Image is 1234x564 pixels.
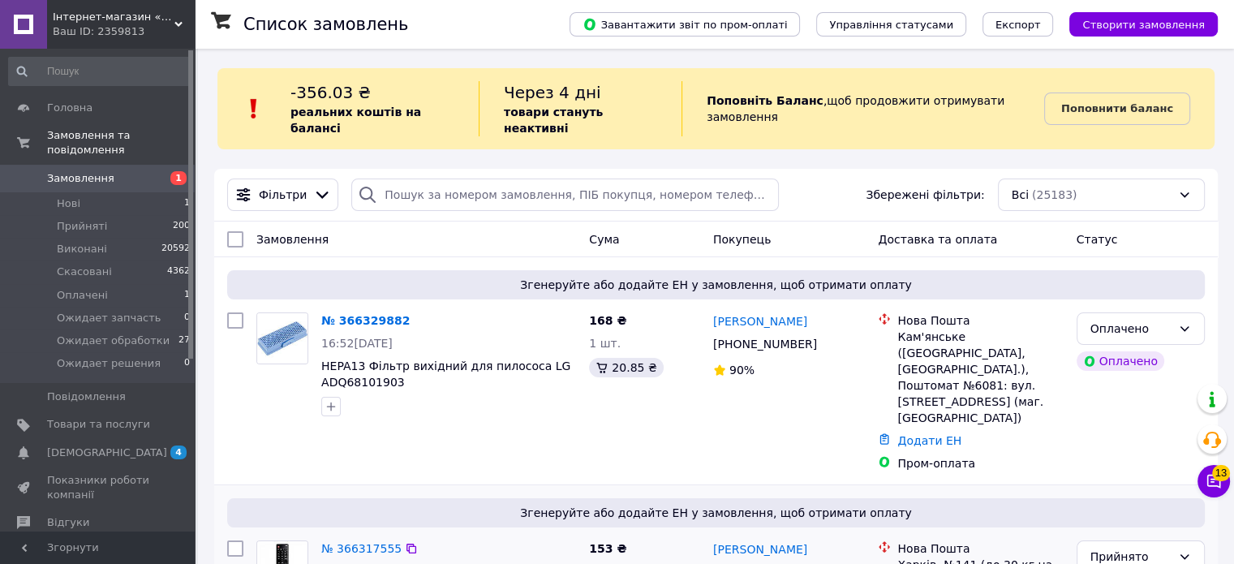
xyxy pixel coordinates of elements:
[234,505,1198,521] span: Згенеруйте або додайте ЕН у замовлення, щоб отримати оплату
[1053,17,1218,30] a: Створити замовлення
[57,356,161,371] span: Ожидает решения
[878,233,997,246] span: Доставка та оплата
[589,314,626,327] span: 168 ₴
[589,542,626,555] span: 153 ₴
[259,187,307,203] span: Фільтри
[57,219,107,234] span: Прийняті
[184,356,190,371] span: 0
[897,455,1063,471] div: Пром-оплата
[170,171,187,185] span: 1
[897,312,1063,329] div: Нова Пошта
[242,97,266,121] img: :exclamation:
[713,313,807,329] a: [PERSON_NAME]
[47,473,150,502] span: Показники роботи компанії
[1197,465,1230,497] button: Чат з покупцем13
[897,540,1063,557] div: Нова Пошта
[504,105,603,135] b: товари стануть неактивні
[1082,19,1205,31] span: Створити замовлення
[589,233,619,246] span: Cума
[8,57,191,86] input: Пошук
[57,242,107,256] span: Виконані
[47,101,92,115] span: Головна
[707,94,823,107] b: Поповніть Баланс
[1077,233,1118,246] span: Статус
[234,277,1198,293] span: Згенеруйте або додайте ЕН у замовлення, щоб отримати оплату
[1032,188,1077,201] span: (25183)
[321,542,402,555] a: № 366317555
[173,219,190,234] span: 200
[1044,93,1190,125] a: Поповнити баланс
[713,338,817,351] span: [PHONE_NUMBER]
[57,288,108,303] span: Оплачені
[57,311,161,325] span: Ожидает запчасть
[167,265,190,279] span: 4362
[47,390,126,404] span: Повідомлення
[589,358,663,377] div: 20.85 ₴
[290,105,421,135] b: реальних коштів на балансі
[243,15,408,34] h1: Список замовлень
[256,312,308,364] a: Фото товару
[897,434,961,447] a: Додати ЕН
[713,541,807,558] a: [PERSON_NAME]
[57,196,80,211] span: Нові
[729,364,755,377] span: 90%
[53,10,174,24] span: Інтернет-магазин «Dragon Parts»
[184,288,190,303] span: 1
[583,17,787,32] span: Завантажити звіт по пром-оплаті
[57,265,112,279] span: Скасовані
[1077,351,1164,371] div: Оплачено
[321,314,410,327] a: № 366329882
[1090,320,1172,338] div: Оплачено
[53,24,195,39] div: Ваш ID: 2359813
[829,19,953,31] span: Управління статусами
[47,128,195,157] span: Замовлення та повідомлення
[290,83,371,102] span: -356.03 ₴
[161,242,190,256] span: 20592
[47,446,167,460] span: [DEMOGRAPHIC_DATA]
[178,334,190,348] span: 27
[995,19,1041,31] span: Експорт
[1069,12,1218,37] button: Створити замовлення
[589,337,621,350] span: 1 шт.
[1012,187,1029,203] span: Всі
[321,337,393,350] span: 16:52[DATE]
[1061,102,1173,114] b: Поповнити баланс
[184,311,190,325] span: 0
[504,83,601,102] span: Через 4 дні
[897,329,1063,426] div: Кам'янське ([GEOGRAPHIC_DATA], [GEOGRAPHIC_DATA].), Поштомат №6081: вул. [STREET_ADDRESS] (маг. [...
[570,12,800,37] button: Завантажити звіт по пром-оплаті
[982,12,1054,37] button: Експорт
[816,12,966,37] button: Управління статусами
[1212,465,1230,481] span: 13
[681,81,1044,136] div: , щоб продовжити отримувати замовлення
[170,446,187,459] span: 4
[47,417,150,432] span: Товари та послуги
[351,179,779,211] input: Пошук за номером замовлення, ПІБ покупця, номером телефону, Email, номером накладної
[57,334,170,348] span: Ожидает обработки
[866,187,984,203] span: Збережені фільтри:
[321,359,570,389] a: HEPA13 Фільтр вихідний для пилососа LG ADQ68101903
[47,515,89,530] span: Відгуки
[257,313,307,364] img: Фото товару
[256,233,329,246] span: Замовлення
[184,196,190,211] span: 1
[713,233,771,246] span: Покупець
[47,171,114,186] span: Замовлення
